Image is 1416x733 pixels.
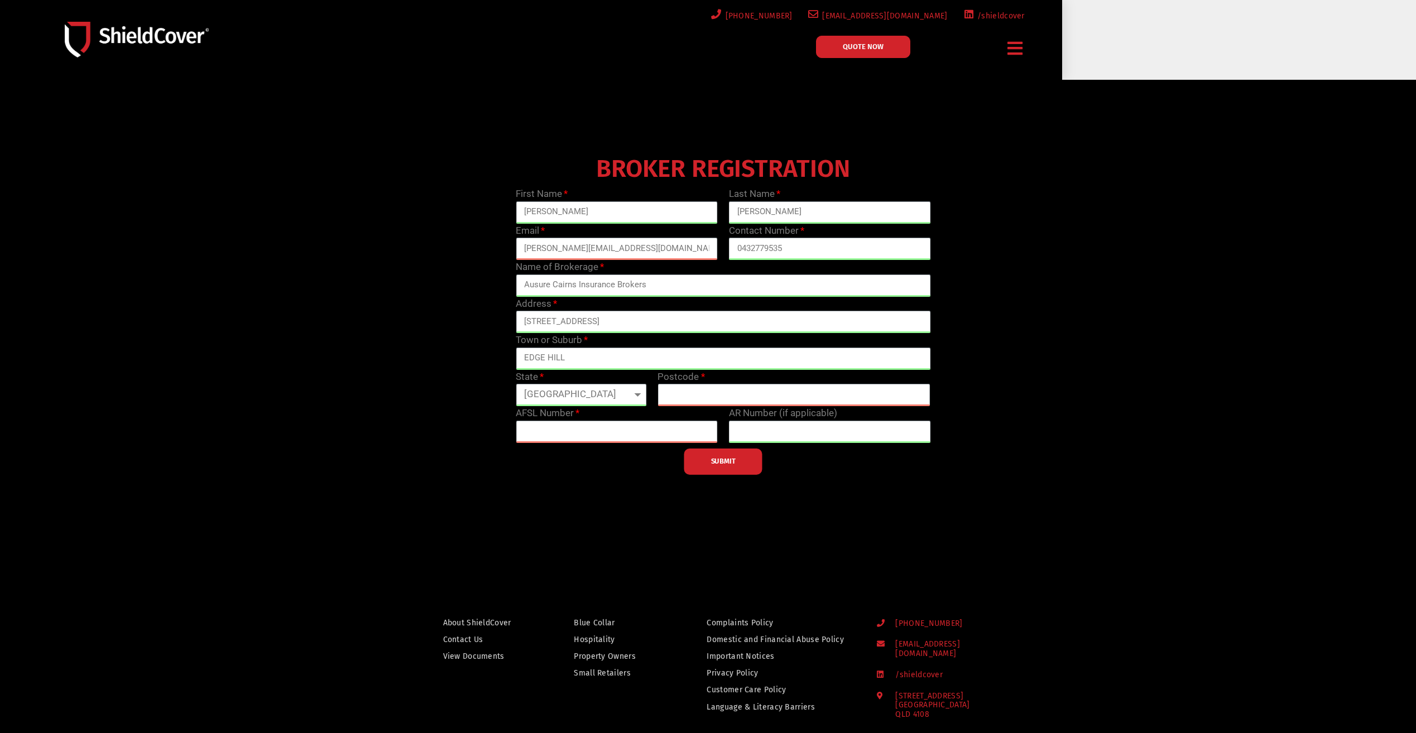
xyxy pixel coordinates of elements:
[516,297,557,311] label: Address
[707,700,814,714] span: Language & Literacy Barriers
[877,671,1014,680] a: /shieldcover
[574,649,659,663] a: Property Owners
[843,43,884,50] span: QUOTE NOW
[709,9,793,23] a: [PHONE_NUMBER]
[516,370,544,384] label: State
[877,619,1014,629] a: [PHONE_NUMBER]
[443,649,526,663] a: View Documents
[443,616,511,630] span: About ShieldCover
[707,649,774,663] span: Important Notices
[729,406,837,421] label: AR Number (if applicable)
[886,640,1013,659] span: [EMAIL_ADDRESS][DOMAIN_NAME]
[574,633,615,647] span: Hospitality
[973,9,1025,23] span: /shieldcover
[895,701,969,720] div: [GEOGRAPHIC_DATA]
[516,260,604,274] label: Name of Brokerage
[886,619,962,629] span: [PHONE_NUMBER]
[886,671,943,680] span: /shieldcover
[707,633,855,647] a: Domestic and Financial Abuse Policy
[961,9,1025,23] a: /shieldcover
[886,692,969,720] span: [STREET_ADDRESS]
[443,633,483,647] span: Contact Us
[65,22,209,57] img: Shield-Cover-Underwriting-Australia-logo-full
[816,36,910,58] a: QUOTE NOW
[574,649,636,663] span: Property Owners
[707,666,855,680] a: Privacy Policy
[516,406,579,421] label: AFSL Number
[895,710,969,720] div: QLD 4108
[877,640,1014,659] a: [EMAIL_ADDRESS][DOMAIN_NAME]
[574,633,659,647] a: Hospitality
[574,666,631,680] span: Small Retailers
[707,649,855,663] a: Important Notices
[707,633,844,647] span: Domestic and Financial Abuse Policy
[1004,35,1028,61] div: Menu Toggle
[684,449,762,475] button: SUBMIT
[574,666,659,680] a: Small Retailers
[657,370,704,384] label: Postcode
[516,333,588,348] label: Town or Suburb
[574,616,615,630] span: Blue Collar
[443,616,526,630] a: About ShieldCover
[443,633,526,647] a: Contact Us
[711,460,736,462] span: SUBMIT
[729,224,804,238] label: Contact Number
[707,700,855,714] a: Language & Literacy Barriers
[443,649,505,663] span: View Documents
[574,616,659,630] a: Blue Collar
[707,683,855,697] a: Customer Care Policy
[729,187,780,201] label: Last Name
[516,224,545,238] label: Email
[707,616,773,630] span: Complaints Policy
[707,666,758,680] span: Privacy Policy
[707,616,855,630] a: Complaints Policy
[510,162,936,176] h4: BROKER REGISTRATION
[818,9,947,23] span: [EMAIL_ADDRESS][DOMAIN_NAME]
[722,9,793,23] span: [PHONE_NUMBER]
[707,683,786,697] span: Customer Care Policy
[806,9,948,23] a: [EMAIL_ADDRESS][DOMAIN_NAME]
[516,187,568,201] label: First Name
